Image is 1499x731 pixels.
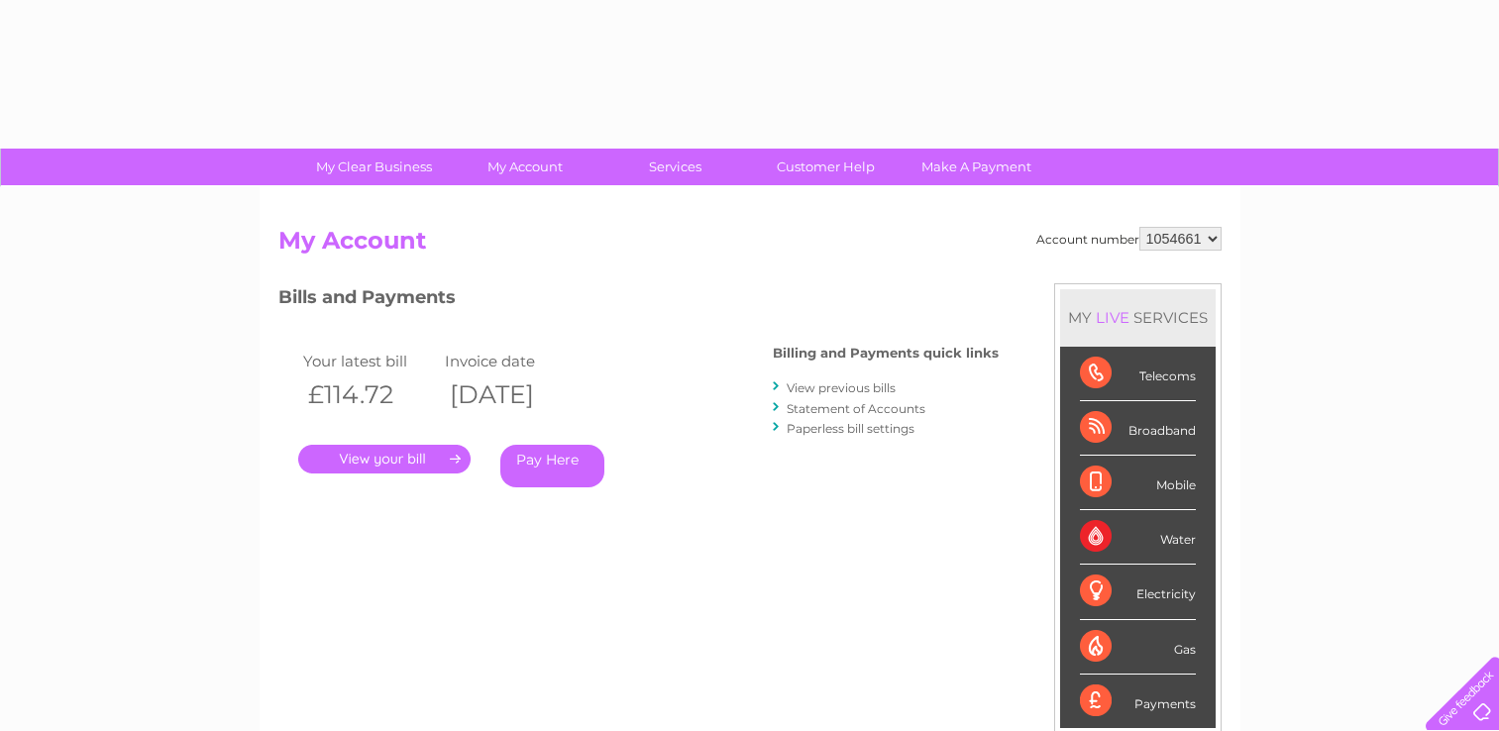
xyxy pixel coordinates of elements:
[443,149,606,185] a: My Account
[773,346,999,361] h4: Billing and Payments quick links
[787,421,914,436] a: Paperless bill settings
[787,401,925,416] a: Statement of Accounts
[1060,289,1216,346] div: MY SERVICES
[298,374,441,415] th: £114.72
[1080,401,1196,456] div: Broadband
[500,445,604,487] a: Pay Here
[292,149,456,185] a: My Clear Business
[1080,347,1196,401] div: Telecoms
[278,283,999,318] h3: Bills and Payments
[1080,675,1196,728] div: Payments
[1080,620,1196,675] div: Gas
[440,348,583,374] td: Invoice date
[787,380,896,395] a: View previous bills
[278,227,1222,264] h2: My Account
[1092,308,1133,327] div: LIVE
[1080,565,1196,619] div: Electricity
[1036,227,1222,251] div: Account number
[1080,456,1196,510] div: Mobile
[298,445,471,473] a: .
[593,149,757,185] a: Services
[744,149,908,185] a: Customer Help
[440,374,583,415] th: [DATE]
[895,149,1058,185] a: Make A Payment
[1080,510,1196,565] div: Water
[298,348,441,374] td: Your latest bill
